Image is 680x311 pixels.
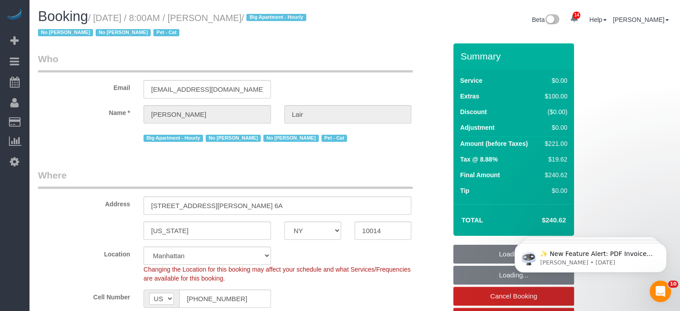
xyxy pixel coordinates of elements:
[38,52,413,72] legend: Who
[355,222,411,240] input: Zip Code
[573,12,580,19] span: 14
[31,105,137,117] label: Name *
[541,76,567,85] div: $0.00
[515,217,566,224] h4: $240.62
[38,9,88,24] span: Booking
[541,155,567,164] div: $19.62
[153,29,179,36] span: Pet - Cat
[501,220,680,287] iframe: Intercom notifications message
[31,196,137,209] label: Address
[38,29,93,36] span: No [PERSON_NAME]
[541,170,567,179] div: $240.62
[38,13,309,38] small: / [DATE] / 8:00AM / [PERSON_NAME]
[179,290,271,308] input: Cell Number
[246,14,306,21] span: Big Apartment - Hourly
[650,281,671,302] iframe: Intercom live chat
[460,76,482,85] label: Service
[144,80,271,98] input: Email
[541,92,567,101] div: $100.00
[206,135,261,142] span: No [PERSON_NAME]
[144,105,271,124] input: First Name
[144,222,271,240] input: City
[613,16,669,23] a: [PERSON_NAME]
[460,155,498,164] label: Tax @ 8.88%
[460,107,487,116] label: Discount
[460,139,528,148] label: Amount (before Taxes)
[541,123,567,132] div: $0.00
[532,16,560,23] a: Beta
[284,105,412,124] input: Last Name
[144,135,203,142] span: Big Apartment - Hourly
[460,123,494,132] label: Adjustment
[541,186,567,195] div: $0.00
[668,281,678,288] span: 10
[460,92,479,101] label: Extras
[5,9,23,21] img: Automaid Logo
[321,135,347,142] span: Pet - Cat
[453,287,574,306] a: Cancel Booking
[461,216,483,224] strong: Total
[460,51,570,61] h3: Summary
[460,170,500,179] label: Final Amount
[541,139,567,148] div: $221.00
[31,290,137,302] label: Cell Number
[566,9,583,29] a: 14
[545,14,559,26] img: New interface
[31,247,137,259] label: Location
[38,169,413,189] legend: Where
[96,29,151,36] span: No [PERSON_NAME]
[263,135,318,142] span: No [PERSON_NAME]
[541,107,567,116] div: ($0.00)
[589,16,607,23] a: Help
[460,186,469,195] label: Tip
[144,266,410,282] span: Changing the Location for this booking may affect your schedule and what Services/Frequencies are...
[31,80,137,92] label: Email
